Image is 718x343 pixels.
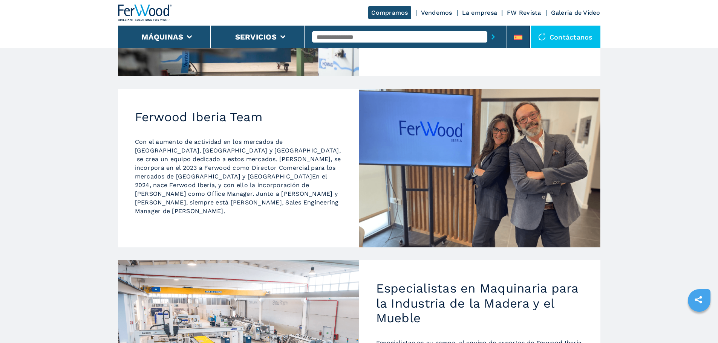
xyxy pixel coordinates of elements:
iframe: Chat [686,309,712,337]
a: FW Revista [507,9,541,16]
button: submit-button [487,28,499,46]
a: Compramos [368,6,411,19]
button: Servicios [235,32,277,41]
h2: Especialistas en Maquinaria para la Industria de la Madera y el Mueble [376,281,583,326]
img: Ferwood [118,5,172,21]
a: Vendemos [421,9,452,16]
a: Galeria de Video [551,9,600,16]
a: sharethis [689,290,708,309]
img: Contáctanos [538,33,546,41]
img: Ferwood Iberia Team [359,89,600,247]
h2: Ferwood Iberia Team [135,110,342,125]
button: Máquinas [141,32,183,41]
p: Con el aumento de actividad en los mercados de [GEOGRAPHIC_DATA], [GEOGRAPHIC_DATA] y [GEOGRAPHIC... [135,137,342,215]
a: La empresa [462,9,498,16]
div: Contáctanos [531,26,600,48]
